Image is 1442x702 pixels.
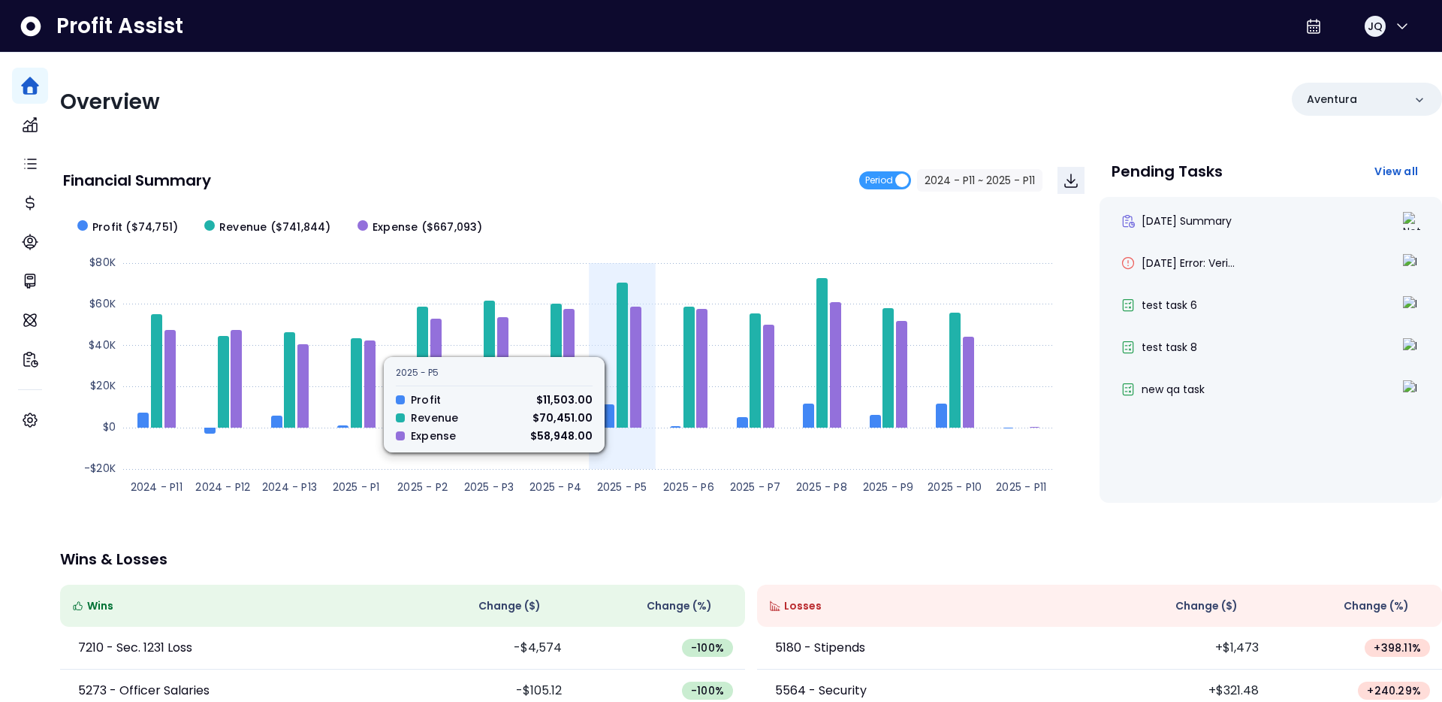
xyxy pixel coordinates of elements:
span: [DATE] Error: Veri... [1142,256,1235,271]
span: test task 6 [1142,298,1197,313]
span: -100 % [691,640,724,655]
td: +$1,473 [1100,627,1271,670]
span: Wins [87,598,113,614]
text: 2025 - P4 [529,480,581,495]
text: 2025 - P5 [597,480,647,495]
text: $80K [89,255,116,270]
text: $60K [89,296,116,311]
img: Not yet Started [1403,212,1421,230]
p: 5564 - Security [775,682,867,700]
span: JQ [1368,19,1383,34]
span: -100 % [691,683,724,698]
span: Change (%) [1344,598,1409,614]
span: Overview [60,87,160,116]
text: 2024 - P12 [195,480,250,495]
p: 5180 - Stipends [775,639,865,657]
span: View all [1374,164,1418,179]
text: 2025 - P10 [928,480,982,495]
text: 2024 - P11 [131,480,183,495]
p: 7210 - Sec. 1231 Loss [78,639,192,657]
text: 2025 - P2 [397,480,448,495]
span: Change ( $ ) [478,598,541,614]
text: 2025 - P7 [730,480,781,495]
text: $20K [90,378,116,393]
text: 2025 - P8 [796,480,847,495]
text: $0 [103,419,116,434]
p: Pending Tasks [1112,164,1223,179]
p: 5273 - Officer Salaries [78,682,210,700]
span: Period [865,171,893,189]
text: 2024 - P13 [262,480,317,495]
text: 2025 - P1 [333,480,380,495]
img: In Progress [1403,296,1421,314]
p: Financial Summary [63,173,211,188]
text: 2025 - P6 [663,480,714,495]
text: 2025 - P11 [996,480,1046,495]
text: 2025 - P3 [464,480,514,495]
span: new qa task [1142,382,1205,397]
img: In Progress [1403,380,1421,398]
span: Change ( $ ) [1175,598,1238,614]
span: + 240.29 % [1367,683,1421,698]
span: Profit ($74,751) [92,219,178,235]
button: View all [1362,158,1430,185]
text: $40K [89,337,116,353]
text: -$20K [84,461,116,476]
span: Revenue ($741,844) [219,219,331,235]
td: -$4,574 [403,627,574,670]
span: Expense ($667,093) [373,219,483,235]
span: Change (%) [647,598,712,614]
text: 2025 - P9 [863,480,914,495]
img: In Progress [1403,338,1421,356]
button: Download [1057,167,1085,194]
p: Aventura [1307,92,1357,107]
span: + 398.11 % [1374,640,1421,655]
span: Losses [784,598,822,614]
span: [DATE] Summary [1142,213,1232,228]
img: In Progress [1403,254,1421,272]
p: Wins & Losses [60,552,1442,567]
span: test task 8 [1142,340,1197,355]
button: 2024 - P11 ~ 2025 - P11 [917,169,1042,192]
span: Profit Assist [56,13,183,40]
